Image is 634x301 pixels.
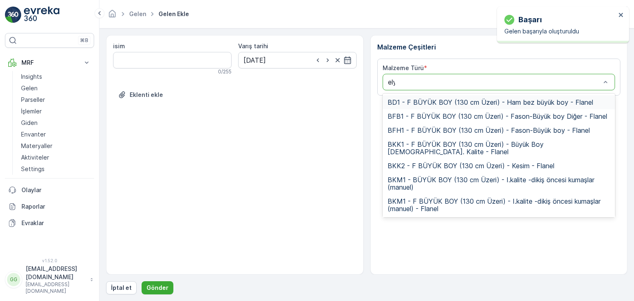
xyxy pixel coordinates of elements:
[18,71,94,82] a: Insights
[113,42,125,49] label: isim
[21,73,42,81] p: Insights
[130,91,163,99] p: Eklenti ekle
[518,14,542,26] p: başarı
[21,96,45,104] p: Parseller
[21,219,91,227] p: Evraklar
[238,42,268,49] label: Varış tarihi
[18,152,94,163] a: Aktiviteler
[7,190,41,197] span: Son Ağırlık :
[21,130,46,139] p: Envanter
[21,119,38,127] p: Giden
[388,198,610,212] span: BKM1 - F BÜYÜK BOY (130 cm Üzeri) - I.kalite -dikiş öncesi kumaşlar (manuel) - Flanel
[21,153,49,162] p: Aktiviteler
[21,59,78,67] p: MRF
[218,68,232,75] p: 0 / 255
[5,182,94,198] a: Olaylar
[5,7,21,23] img: logo
[18,140,94,152] a: Materyaller
[18,82,94,94] a: Gelen
[7,135,27,142] span: Name :
[388,99,593,106] span: BD1 - F BÜYÜK BOY (130 cm Üzeri) - Ham bez büyük boy - Flanel
[5,265,94,294] button: GG[EMAIL_ADDRESS][DOMAIN_NAME][EMAIL_ADDRESS][DOMAIN_NAME]
[7,162,52,169] span: Malzeme Türü :
[108,12,117,19] a: Ana Sayfa
[5,258,94,263] span: v 1.52.0
[388,162,554,169] span: BKK2 - F BÜYÜK BOY (130 cm Üzeri) - Kesim - Flanel
[388,113,607,120] span: BFB1 - F BÜYÜK BOY (130 cm Üzeri) - Fason-Büyük boy Diğer - Flanel
[21,202,91,211] p: Raporlar
[21,107,42,115] p: İşlemler
[27,135,64,142] span: Gelen #6768
[388,141,610,155] span: BKK1 - F BÜYÜK BOY (130 cm Üzeri) - Büyük Boy [DEMOGRAPHIC_DATA]. Kalite - Flanel
[238,52,357,68] input: dd/mm/yyyy
[388,127,590,134] span: BFH1 - F BÜYÜK BOY (130 cm Üzeri) - Fason-Büyük boy - Flanel
[18,163,94,175] a: Settings
[26,265,86,281] p: [EMAIL_ADDRESS][DOMAIN_NAME]
[21,165,45,173] p: Settings
[142,281,173,294] button: Gönder
[129,10,146,17] a: Gelen
[21,142,52,150] p: Materyaller
[7,149,36,156] span: İlk Ağırlık :
[18,106,94,117] a: İşlemler
[618,12,624,19] button: close
[113,88,168,101] button: Dosya Yükle
[106,281,137,294] button: İptal et
[504,27,616,35] p: Gelen başarıyla oluşturuldu
[24,7,59,23] img: logo_light-DOdMpM7g.png
[295,7,338,17] p: Gelen #6768
[111,284,132,292] p: İptal et
[157,10,191,18] span: Gelen ekle
[147,284,168,292] p: Gönder
[80,37,88,44] p: ⌘B
[36,149,55,156] span: 142 kg
[52,162,155,169] span: DPKF - KIRPINTI FON - DEFNE PERDE
[5,198,94,215] a: Raporlar
[383,64,424,71] label: Malzeme Türü
[41,190,54,197] span: 0 kg
[18,94,94,106] a: Parseller
[377,42,621,52] p: Malzeme Çeşitleri
[5,54,94,71] button: MRF
[7,273,20,286] div: GG
[5,215,94,231] a: Evraklar
[388,176,610,191] span: BKM1 - BÜYÜK BOY (130 cm Üzeri) - I.kalite -dikiş öncesi kumaşlar (manuel)
[18,129,94,140] a: Envanter
[26,281,86,294] p: [EMAIL_ADDRESS][DOMAIN_NAME]
[38,176,57,183] span: 142 kg
[21,84,38,92] p: Gelen
[7,176,38,183] span: Net Tutar :
[21,186,91,194] p: Olaylar
[18,117,94,129] a: Giden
